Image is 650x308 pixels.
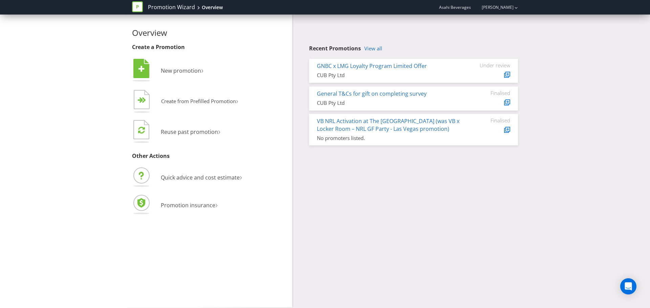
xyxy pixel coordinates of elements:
h3: Other Actions [132,153,287,159]
span: Quick advice and cost estimate [161,174,240,181]
a: [PERSON_NAME] [475,4,514,10]
div: Under review [470,62,510,68]
div: No promoters listed. [317,135,459,142]
a: View all [364,46,382,51]
span: Reuse past promotion [161,128,218,136]
span: Promotion insurance [161,202,215,209]
div: CUB Pty Ltd [317,99,459,106]
span: Create from Prefilled Promotion [161,98,236,104]
div: Finalised [470,90,510,96]
a: General T&Cs for gift on completing survey [317,90,427,97]
h2: Overview [132,28,287,37]
span: New promotion [161,67,201,74]
tspan:  [138,65,145,73]
span: Asahi Beverages [439,4,471,10]
span: › [236,95,238,106]
div: CUB Pty Ltd [317,72,459,79]
span: › [218,125,220,137]
span: › [215,199,218,210]
div: Finalised [470,117,510,123]
tspan:  [142,97,146,103]
div: Open Intercom Messenger [620,278,636,294]
div: Overview [202,4,223,11]
span: › [240,171,242,182]
a: Quick advice and cost estimate› [132,174,242,181]
h3: Create a Promotion [132,44,287,50]
span: Recent Promotions [309,45,361,52]
a: Promotion Wizard [148,3,195,11]
span: › [201,64,203,75]
a: GNBC x LMG Loyalty Program Limited Offer [317,62,427,70]
a: Promotion insurance› [132,202,218,209]
a: VB NRL Activation at The [GEOGRAPHIC_DATA] (was VB x Locker Room – NRL GF Party - Las Vegas promo... [317,117,459,133]
button: Create from Prefilled Promotion› [132,88,239,115]
tspan:  [138,126,145,134]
